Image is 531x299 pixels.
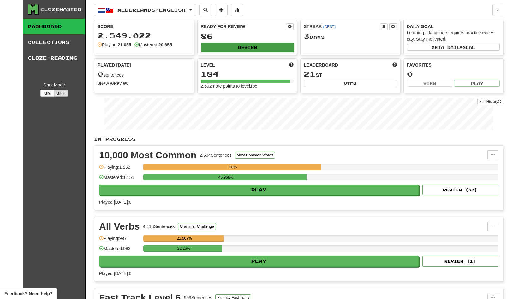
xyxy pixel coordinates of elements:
[407,62,500,68] div: Favorites
[145,235,223,242] div: 22.567%
[304,70,397,78] div: st
[98,80,191,86] div: New / Review
[40,90,54,97] button: On
[98,62,131,68] span: Played [DATE]
[99,164,140,174] div: Playing: 1.252
[54,90,68,97] button: Off
[99,245,140,256] div: Mastered: 983
[304,80,397,87] button: View
[145,174,306,180] div: 45.966%
[422,185,498,195] button: Review (30)
[99,256,419,267] button: Play
[99,235,140,246] div: Playing: 997
[98,23,191,30] div: Score
[200,152,231,158] div: 2.504 Sentences
[98,32,191,39] div: 2.549.022
[145,245,222,252] div: 22.25%
[407,70,500,78] div: 0
[178,223,216,230] button: Grammar Challenge
[40,6,81,13] div: Clozemaster
[98,69,104,78] span: 0
[304,32,397,40] div: Day s
[304,23,380,30] div: Streak
[422,256,498,267] button: Review (1)
[23,50,85,66] a: Cloze-Reading
[99,222,140,231] div: All Verbs
[392,62,397,68] span: This week in points, UTC
[477,98,503,105] a: Full History
[407,23,500,30] div: Daily Goal
[215,4,228,16] button: Add sentence to collection
[201,32,294,40] div: 86
[118,42,131,47] strong: 21.055
[98,42,131,48] div: Playing:
[99,200,131,205] span: Played [DATE]: 0
[117,7,186,13] span: Nederlands / English
[201,23,286,30] div: Ready for Review
[201,70,294,78] div: 184
[134,42,172,48] div: Mastered:
[23,34,85,50] a: Collections
[407,44,500,51] button: Seta dailygoal
[158,42,172,47] strong: 20.655
[289,62,294,68] span: Score more points to level up
[99,174,140,185] div: Mastered: 1.151
[98,81,100,86] strong: 0
[98,70,191,78] div: sentences
[235,152,275,159] button: Most Common Words
[201,43,294,52] button: Review
[304,69,316,78] span: 21
[201,83,294,89] div: 2.592 more points to level 185
[231,4,243,16] button: More stats
[199,4,212,16] button: Search sentences
[304,62,338,68] span: Leaderboard
[99,271,131,276] span: Played [DATE]: 0
[23,19,85,34] a: Dashboard
[94,136,503,142] p: In Progress
[4,290,52,297] span: Open feedback widget
[323,25,336,29] a: (CEST)
[407,30,500,42] div: Learning a language requires practice every day. Stay motivated!
[201,62,215,68] span: Level
[145,164,321,170] div: 50%
[143,223,175,230] div: 4.418 Sentences
[407,80,453,87] button: View
[99,185,419,195] button: Play
[454,80,500,87] button: Play
[99,150,196,160] div: 10,000 Most Common
[28,82,81,88] div: Dark Mode
[111,81,114,86] strong: 0
[441,45,462,50] span: a daily
[94,4,196,16] button: Nederlands/English
[304,32,310,40] span: 3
